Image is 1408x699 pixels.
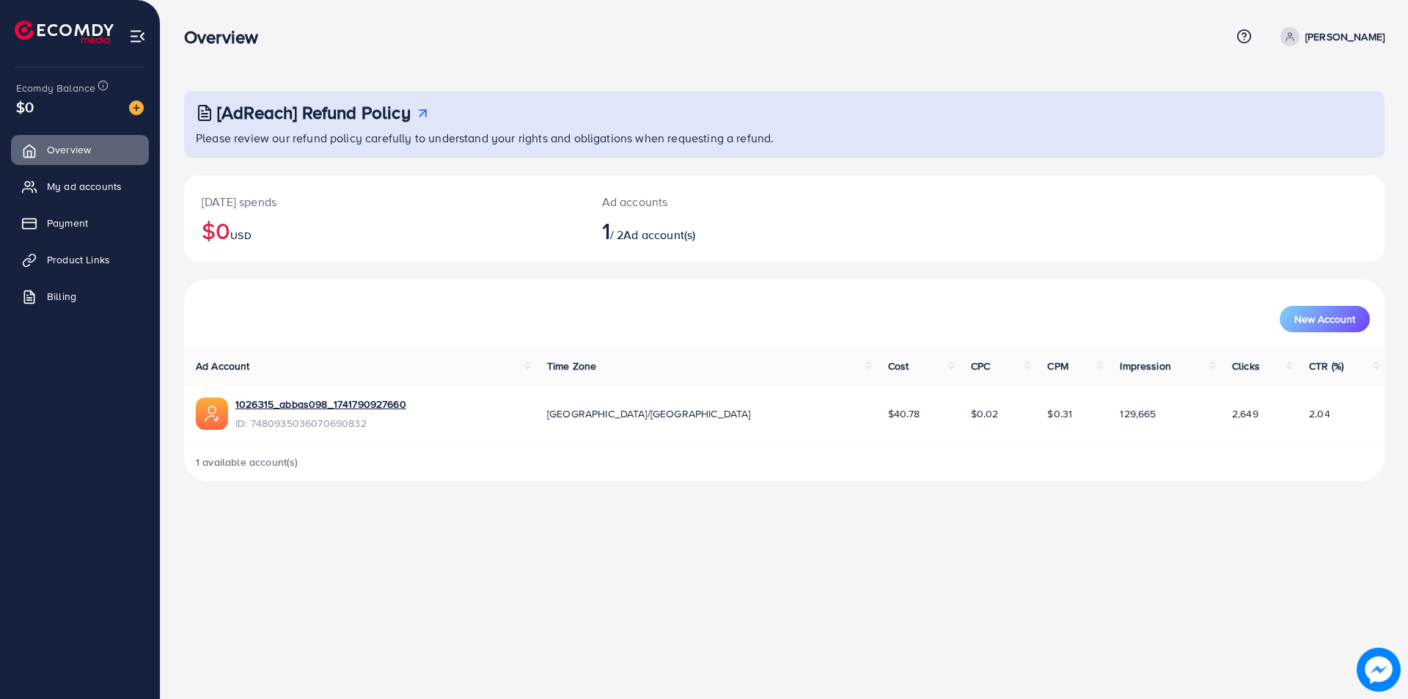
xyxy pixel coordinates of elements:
[547,359,596,373] span: Time Zone
[47,252,110,267] span: Product Links
[15,21,114,43] img: logo
[1232,359,1260,373] span: Clicks
[547,406,751,421] span: [GEOGRAPHIC_DATA]/[GEOGRAPHIC_DATA]
[11,282,149,311] a: Billing
[235,397,406,411] a: 1026315_abbas098_1741790927660
[1120,359,1171,373] span: Impression
[602,193,867,211] p: Ad accounts
[602,216,867,244] h2: / 2
[1357,648,1401,692] img: image
[230,228,251,243] span: USD
[11,135,149,164] a: Overview
[971,359,990,373] span: CPC
[602,213,610,247] span: 1
[1120,406,1156,421] span: 129,665
[1275,27,1385,46] a: [PERSON_NAME]
[1047,406,1072,421] span: $0.31
[129,28,146,45] img: menu
[1309,406,1330,421] span: 2.04
[1309,359,1343,373] span: CTR (%)
[11,245,149,274] a: Product Links
[11,208,149,238] a: Payment
[971,406,999,421] span: $0.02
[1305,28,1385,45] p: [PERSON_NAME]
[129,100,144,115] img: image
[623,227,695,243] span: Ad account(s)
[202,193,567,211] p: [DATE] spends
[202,216,567,244] h2: $0
[196,398,228,430] img: ic-ads-acc.e4c84228.svg
[235,416,406,431] span: ID: 7480935036070690832
[196,359,250,373] span: Ad Account
[47,289,76,304] span: Billing
[196,455,298,469] span: 1 available account(s)
[888,359,909,373] span: Cost
[1047,359,1068,373] span: CPM
[184,26,270,48] h3: Overview
[888,406,920,421] span: $40.78
[196,129,1376,147] p: Please review our refund policy carefully to understand your rights and obligations when requesti...
[16,81,95,95] span: Ecomdy Balance
[47,142,91,157] span: Overview
[16,96,34,117] span: $0
[11,172,149,201] a: My ad accounts
[47,179,122,194] span: My ad accounts
[1280,306,1370,332] button: New Account
[1294,314,1355,324] span: New Account
[47,216,88,230] span: Payment
[1232,406,1258,421] span: 2,649
[217,102,411,123] h3: [AdReach] Refund Policy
